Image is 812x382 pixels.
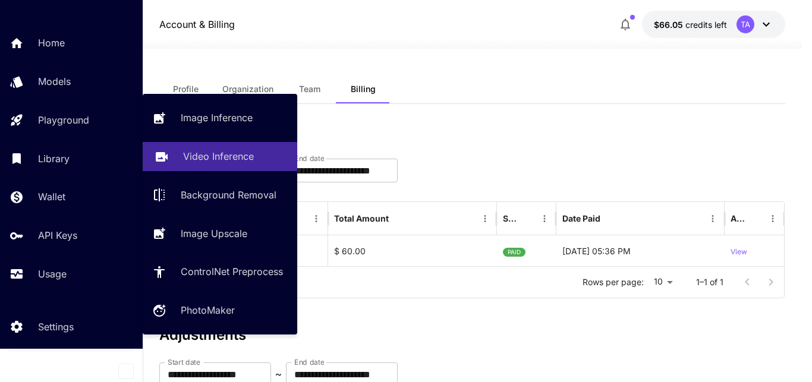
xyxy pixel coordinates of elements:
[38,228,77,242] p: API Keys
[299,84,320,94] span: Team
[536,210,553,227] button: Menu
[222,84,273,94] span: Organization
[390,210,407,227] button: Sort
[685,20,727,30] span: credits left
[159,17,235,31] nav: breadcrumb
[168,357,200,367] label: Start date
[38,267,67,281] p: Usage
[159,327,786,343] h3: Adjustments
[181,264,283,279] p: ControlNet Preprocess
[159,123,786,140] h3: Invoices
[520,210,536,227] button: Sort
[294,153,324,163] label: End date
[503,237,525,267] span: PAID
[731,247,747,258] p: View
[143,142,297,171] a: Video Inference
[654,20,685,30] span: $66.05
[38,74,71,89] p: Models
[696,276,723,288] p: 1–1 of 1
[181,303,235,317] p: PhotoMaker
[764,210,781,227] button: Menu
[731,213,747,223] div: Action
[294,357,324,367] label: End date
[334,213,389,223] div: Total Amount
[183,149,254,163] p: Video Inference
[38,320,74,334] p: Settings
[556,235,725,266] div: 18-08-2025 05:36 PM
[602,210,618,227] button: Sort
[737,15,754,33] div: TA
[38,190,65,204] p: Wallet
[143,219,297,248] a: Image Upscale
[143,181,297,210] a: Background Removal
[181,188,276,202] p: Background Removal
[503,213,518,223] div: Status
[649,273,677,291] div: 10
[583,276,644,288] p: Rows per page:
[173,84,199,94] span: Profile
[328,235,497,266] div: $ 60.00
[38,36,65,50] p: Home
[118,364,134,379] button: Collapse sidebar
[38,113,89,127] p: Playground
[143,257,297,286] a: ControlNet Preprocess
[704,210,721,227] button: Menu
[654,18,727,31] div: $66.0462
[38,151,70,166] p: Library
[127,361,143,382] div: Collapse sidebar
[181,226,247,241] p: Image Upscale
[308,210,325,227] button: Menu
[748,210,764,227] button: Sort
[275,367,282,381] p: ~
[477,210,493,227] button: Menu
[642,11,785,38] button: $66.0462
[562,213,600,223] div: Date Paid
[351,84,376,94] span: Billing
[143,103,297,132] a: Image Inference
[181,111,253,125] p: Image Inference
[143,296,297,325] a: PhotoMaker
[159,17,235,31] p: Account & Billing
